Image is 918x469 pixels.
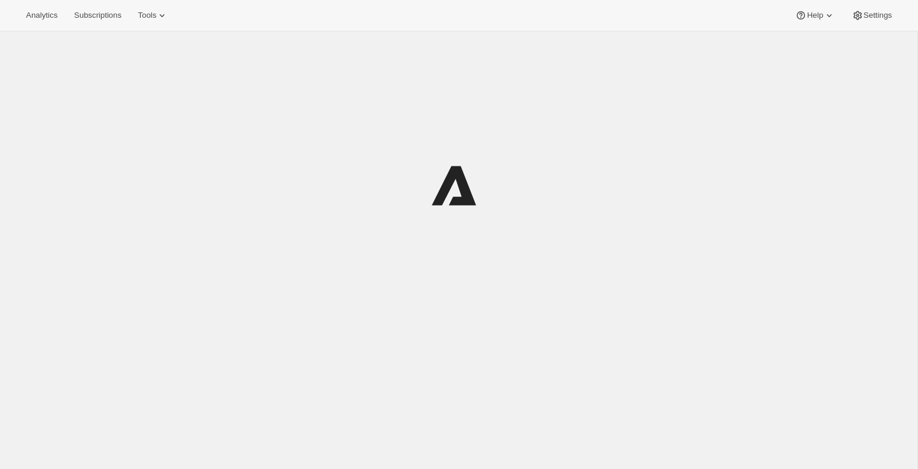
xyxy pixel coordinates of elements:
button: Help [788,7,842,24]
span: Settings [864,11,892,20]
button: Analytics [19,7,64,24]
span: Analytics [26,11,57,20]
span: Tools [138,11,156,20]
button: Settings [845,7,899,24]
span: Subscriptions [74,11,121,20]
button: Subscriptions [67,7,128,24]
button: Tools [131,7,175,24]
span: Help [807,11,823,20]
